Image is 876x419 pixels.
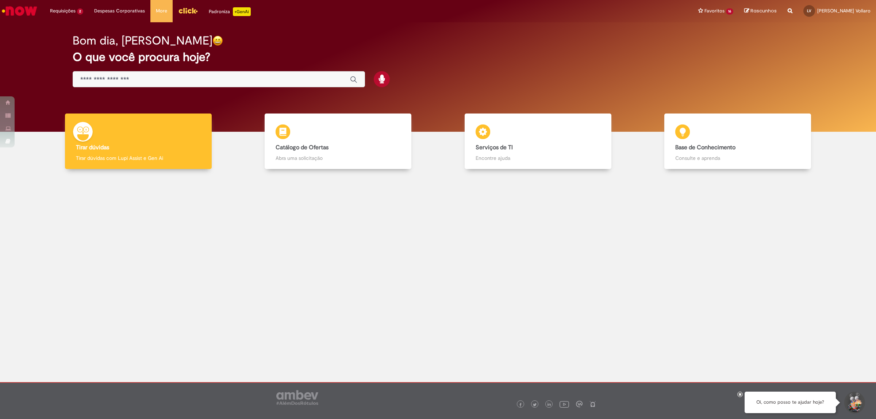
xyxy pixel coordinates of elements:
span: Favoritos [704,7,725,15]
img: ServiceNow [1,4,38,18]
span: Rascunhos [750,7,777,14]
img: logo_footer_youtube.png [560,399,569,409]
b: Base de Conhecimento [675,144,735,151]
p: +GenAi [233,7,251,16]
img: happy-face.png [212,35,223,46]
button: Iniciar Conversa de Suporte [843,392,865,414]
span: Requisições [50,7,76,15]
p: Tirar dúvidas com Lupi Assist e Gen Ai [76,154,201,162]
a: Catálogo de Ofertas Abra uma solicitação [238,114,438,169]
span: 16 [726,8,733,15]
a: Rascunhos [744,8,777,15]
img: logo_footer_naosei.png [589,401,596,407]
a: Serviços de TI Encontre ajuda [438,114,638,169]
h2: O que você procura hoje? [73,51,803,64]
span: Despesas Corporativas [94,7,145,15]
span: More [156,7,167,15]
img: logo_footer_twitter.png [533,403,537,407]
div: Oi, como posso te ajudar hoje? [745,392,836,413]
b: Serviços de TI [476,144,513,151]
img: click_logo_yellow_360x200.png [178,5,198,16]
p: Abra uma solicitação [276,154,400,162]
img: logo_footer_ambev_rotulo_gray.png [276,390,318,405]
b: Tirar dúvidas [76,144,109,151]
p: Encontre ajuda [476,154,600,162]
div: Padroniza [209,7,251,16]
span: [PERSON_NAME] Vollaro [817,8,871,14]
b: Catálogo de Ofertas [276,144,328,151]
h2: Bom dia, [PERSON_NAME] [73,34,212,47]
img: logo_footer_facebook.png [519,403,522,407]
p: Consulte e aprenda [675,154,800,162]
a: Base de Conhecimento Consulte e aprenda [638,114,838,169]
img: logo_footer_workplace.png [576,401,583,407]
span: 2 [77,8,83,15]
span: LV [807,8,811,13]
a: Tirar dúvidas Tirar dúvidas com Lupi Assist e Gen Ai [38,114,238,169]
img: logo_footer_linkedin.png [547,403,551,407]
